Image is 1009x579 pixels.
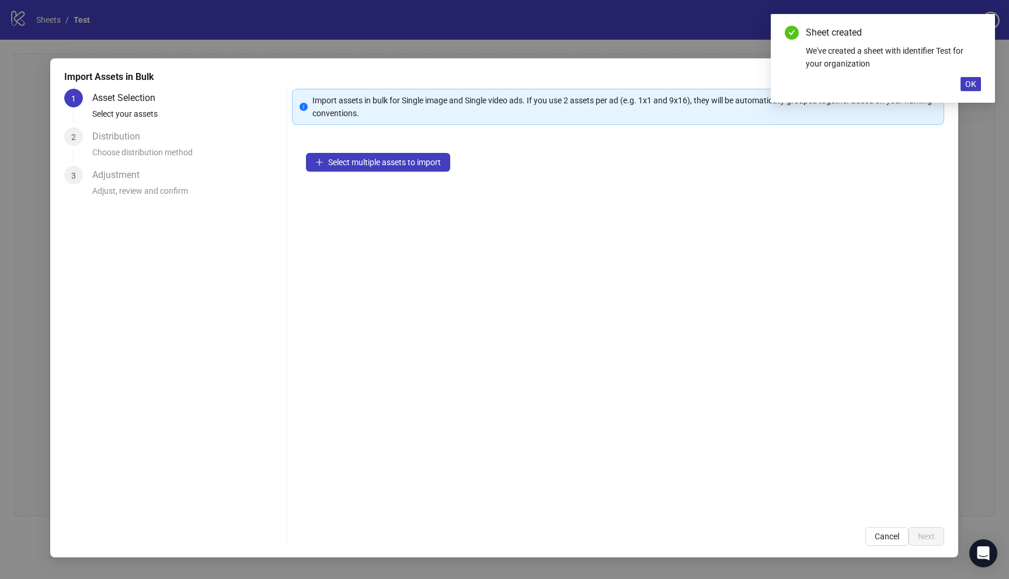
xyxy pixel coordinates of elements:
button: Cancel [866,527,909,546]
span: 1 [71,94,76,103]
div: We've created a sheet with identifier Test for your organization [806,44,981,70]
div: Choose distribution method [92,146,282,166]
span: OK [965,79,976,89]
span: check-circle [785,26,799,40]
div: Import Assets in Bulk [64,70,944,84]
div: Adjust, review and confirm [92,184,282,204]
button: Select multiple assets to import [306,153,450,172]
span: Select multiple assets to import [328,158,441,167]
span: 2 [71,132,76,142]
div: Import assets in bulk for Single image and Single video ads. If you use 2 assets per ad (e.g. 1x1... [312,94,937,120]
div: Adjustment [92,166,149,184]
div: Sheet created [806,26,981,40]
span: info-circle [300,103,308,111]
a: Close [968,26,981,39]
span: Cancel [875,532,900,541]
button: Next [909,527,945,546]
div: Asset Selection [92,89,165,107]
span: plus [315,158,323,166]
div: Open Intercom Messenger [969,539,997,567]
span: 3 [71,171,76,180]
button: OK [961,77,981,91]
div: Select your assets [92,107,282,127]
div: Distribution [92,127,149,146]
